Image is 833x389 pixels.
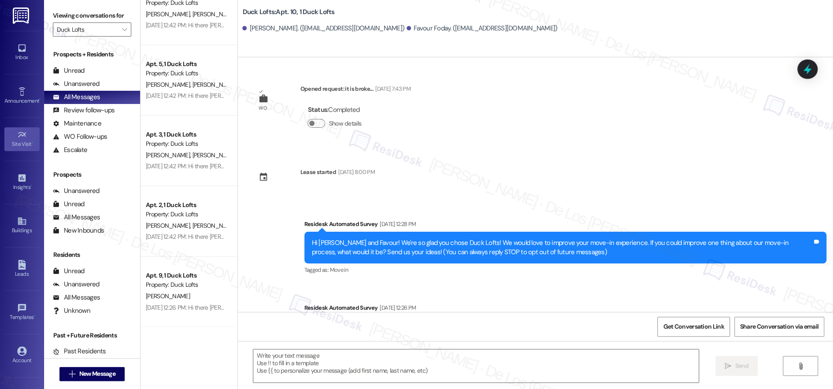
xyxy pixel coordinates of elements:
[53,213,100,222] div: All Messages
[44,170,140,179] div: Prospects
[336,167,375,177] div: [DATE] 8:00 PM
[53,280,100,289] div: Unanswered
[740,322,818,331] span: Share Conversation via email
[57,22,117,37] input: All communities
[242,24,404,33] div: [PERSON_NAME]. ([EMAIL_ADDRESS][DOMAIN_NAME])
[146,59,227,69] div: Apt. 5, 1 Duck Lofts
[53,267,85,276] div: Unread
[53,200,85,209] div: Unread
[146,92,670,100] div: [DATE] 12:42 PM: Hi there [PERSON_NAME], [PERSON_NAME], [PERSON_NAME] and [PERSON_NAME]! I just w...
[34,313,35,319] span: •
[53,79,100,89] div: Unanswered
[44,250,140,259] div: Residents
[146,233,624,241] div: [DATE] 12:42 PM: Hi there [PERSON_NAME], [PERSON_NAME] and [PERSON_NAME]! I just wanted to check ...
[734,317,824,337] button: Share Conversation via email
[32,140,33,146] span: •
[378,219,416,229] div: [DATE] 12:28 PM
[146,280,227,289] div: Property: Duck Lofts
[146,292,190,300] span: [PERSON_NAME]
[304,219,826,232] div: Residesk Automated Survey
[373,84,411,93] div: [DATE] 7:43 PM
[4,344,40,367] a: Account
[4,127,40,151] a: Site Visit •
[53,106,115,115] div: Review follow-ups
[53,66,85,75] div: Unread
[4,300,40,324] a: Templates •
[30,183,32,189] span: •
[146,130,227,139] div: Apt. 3, 1 Duck Lofts
[657,317,729,337] button: Get Conversation Link
[725,363,731,370] i: 
[146,162,670,170] div: [DATE] 12:42 PM: Hi there [PERSON_NAME], [PERSON_NAME], [PERSON_NAME] and [PERSON_NAME]! I just w...
[79,369,115,378] span: New Message
[307,103,365,117] div: : Completed
[53,186,100,196] div: Unanswered
[44,331,140,340] div: Past + Future Residents
[715,356,758,376] button: Send
[663,322,724,331] span: Get Conversation Link
[146,151,193,159] span: [PERSON_NAME]
[146,210,227,219] div: Property: Duck Lofts
[300,84,410,96] div: Opened request: it is broke...
[4,214,40,237] a: Buildings
[193,151,248,159] span: [PERSON_NAME]-Su
[146,21,717,29] div: [DATE] 12:42 PM: Hi there [PERSON_NAME], [PERSON_NAME], [PERSON_NAME], [PERSON_NAME] and [PERSON_...
[122,26,127,33] i: 
[407,24,557,33] div: Favour Foday. ([EMAIL_ADDRESS][DOMAIN_NAME])
[53,93,100,102] div: All Messages
[4,170,40,194] a: Insights •
[307,105,327,114] b: Status
[53,306,90,315] div: Unknown
[146,139,227,148] div: Property: Duck Lofts
[797,363,804,370] i: 
[259,104,267,113] div: WO
[4,257,40,281] a: Leads
[39,96,41,103] span: •
[44,50,140,59] div: Prospects + Residents
[329,266,348,274] span: Move in
[53,9,131,22] label: Viewing conversations for
[146,81,193,89] span: [PERSON_NAME]
[300,167,336,177] div: Lease started
[312,238,812,257] div: Hi [PERSON_NAME] and Favour! We're so glad you chose Duck Lofts! We would love to improve your mo...
[69,370,75,378] i: 
[304,303,826,315] div: Residesk Automated Survey
[378,303,416,312] div: [DATE] 12:26 PM
[146,69,227,78] div: Property: Duck Lofts
[13,7,31,24] img: ResiDesk Logo
[193,222,239,230] span: [PERSON_NAME]
[146,10,193,18] span: [PERSON_NAME]
[53,145,87,155] div: Escalate
[53,347,106,356] div: Past Residents
[193,10,239,18] span: [PERSON_NAME]
[304,263,826,276] div: Tagged as:
[146,271,227,280] div: Apt. 9, 1 Duck Lofts
[53,226,104,235] div: New Inbounds
[146,303,577,311] div: [DATE] 12:26 PM: Hi there [PERSON_NAME] and [PERSON_NAME]! I just wanted to check in and ask if y...
[53,132,107,141] div: WO Follow-ups
[329,119,361,128] label: Show details
[146,200,227,210] div: Apt. 2, 1 Duck Lofts
[242,7,334,17] b: Duck Lofts: Apt. 10, 1 Duck Lofts
[735,361,748,370] span: Send
[4,41,40,64] a: Inbox
[146,222,193,230] span: [PERSON_NAME]
[193,81,239,89] span: [PERSON_NAME]
[53,119,101,128] div: Maintenance
[59,367,125,381] button: New Message
[53,293,100,302] div: All Messages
